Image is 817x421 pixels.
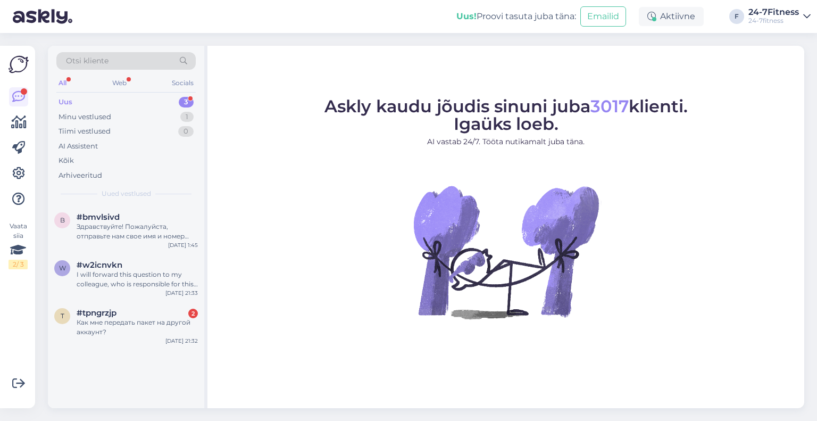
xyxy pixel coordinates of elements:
b: Uus! [456,11,477,21]
div: 1 [180,112,194,122]
div: [DATE] 21:33 [165,289,198,297]
span: 3017 [590,96,629,117]
div: Arhiveeritud [59,170,102,181]
div: Aktiivne [639,7,704,26]
div: Vaata siia [9,221,28,269]
img: No Chat active [410,156,602,348]
div: Здравствуйте! Пожалуйста, отправьте нам свое имя и номер клиентской карты, чтобы мы могли провери... [77,222,198,241]
p: AI vastab 24/7. Tööta nutikamalt juba täna. [324,136,688,147]
div: [DATE] 1:45 [168,241,198,249]
span: #w2icnvkn [77,260,122,270]
div: Tiimi vestlused [59,126,111,137]
span: #bmvlsivd [77,212,120,222]
div: 3 [179,97,194,108]
div: Web [110,76,129,90]
span: Uued vestlused [102,189,151,199]
div: I will forward this question to my colleague, who is responsible for this. The reply will be here... [77,270,198,289]
div: 2 / 3 [9,260,28,269]
div: All [56,76,69,90]
span: Askly kaudu jõudis sinuni juba klienti. Igaüks loeb. [324,96,688,134]
div: 24-7fitness [748,16,799,25]
div: AI Assistent [59,141,98,152]
span: Otsi kliente [66,55,109,67]
div: Как мне передать пакет на другой аккаунт? [77,318,198,337]
div: [DATE] 21:32 [165,337,198,345]
div: Uus [59,97,72,108]
div: Kõik [59,155,74,166]
div: Socials [170,76,196,90]
div: Minu vestlused [59,112,111,122]
span: w [59,264,66,272]
span: t [61,312,64,320]
div: 2 [188,309,198,318]
div: F [729,9,744,24]
button: Emailid [580,6,626,27]
div: Proovi tasuta juba täna: [456,10,576,23]
div: 0 [178,126,194,137]
span: b [60,216,65,224]
a: 24-7Fitness24-7fitness [748,8,811,25]
img: Askly Logo [9,54,29,75]
div: 24-7Fitness [748,8,799,16]
span: #tpngrzjp [77,308,116,318]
